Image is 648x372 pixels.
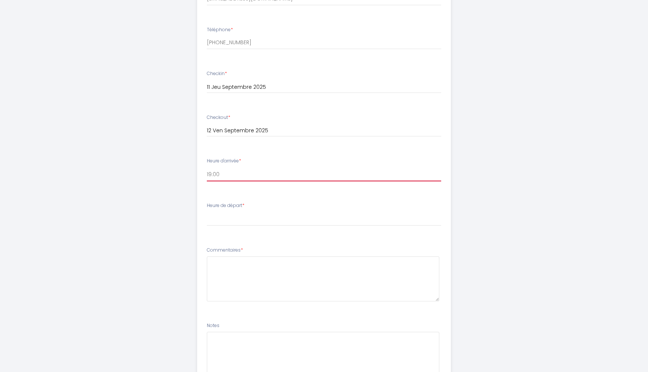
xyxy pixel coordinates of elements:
label: Heure d'arrivée [207,158,241,165]
label: Commentaires [207,247,243,254]
label: Checkout [207,114,230,121]
label: Checkin [207,70,227,77]
label: Téléphone [207,26,233,33]
label: Notes [207,322,219,329]
label: Heure de départ [207,202,244,209]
